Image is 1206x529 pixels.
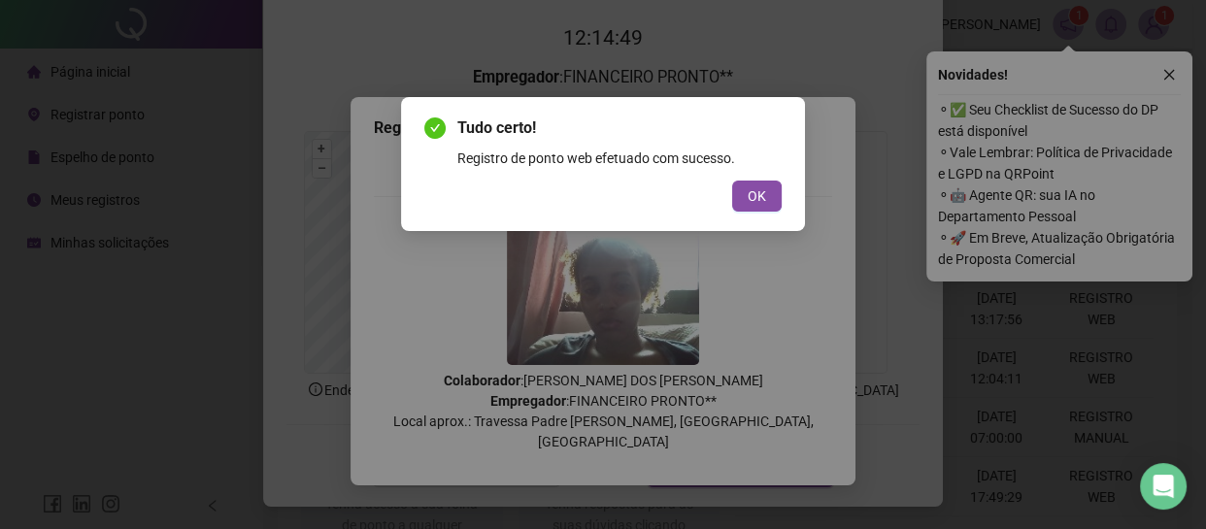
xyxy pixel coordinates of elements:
[457,116,782,140] span: Tudo certo!
[424,117,446,139] span: check-circle
[1140,463,1187,510] div: Open Intercom Messenger
[732,181,782,212] button: OK
[457,148,782,169] div: Registro de ponto web efetuado com sucesso.
[748,185,766,207] span: OK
